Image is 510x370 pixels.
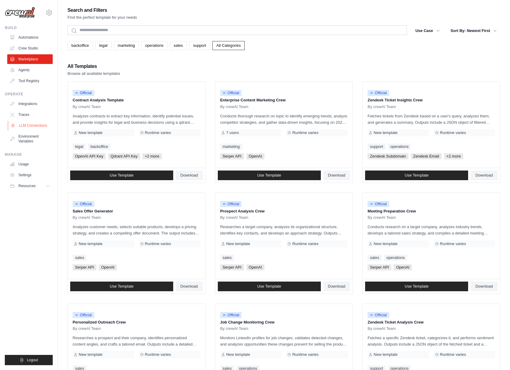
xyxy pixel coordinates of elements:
[73,144,86,150] a: legal
[220,255,234,261] a: sales
[365,171,468,180] a: Use Template
[368,90,389,96] span: Official
[323,282,350,291] a: Download
[220,335,348,347] p: Monitors LinkedIn profiles for job changes, validates detected changes, and analyzes opportunitie...
[374,352,397,357] span: New template
[384,255,407,261] a: operations
[73,90,94,96] span: Official
[7,181,53,191] button: Resources
[7,132,53,146] a: Environment Variables
[145,241,171,246] span: Runtime varies
[7,110,53,120] a: Traces
[388,144,411,150] a: operations
[88,144,110,150] a: backoffice
[67,62,120,71] h2: All Templates
[471,171,498,180] a: Download
[7,159,53,169] a: Usage
[475,173,493,178] span: Download
[292,241,318,246] span: Runtime varies
[5,7,35,18] img: Logo
[7,76,53,86] a: Tool Registry
[170,41,187,50] a: sales
[220,113,348,126] p: Conducts thorough research on topic to identify emerging trends, analyze competitor strategies, a...
[8,121,53,130] a: LLM Connections
[368,319,495,325] p: Zendesk Ticket Analysis Crew
[189,41,210,50] a: support
[368,224,495,236] p: Conducts research on a target company, analyzes industry trends, develops a tailored sales strate...
[226,241,250,246] span: New template
[292,130,318,135] span: Runtime varies
[368,326,396,331] span: By crewAI Team
[220,312,242,318] span: Official
[226,352,250,357] span: New template
[67,41,93,50] a: backoffice
[95,41,111,50] a: legal
[440,241,466,246] span: Runtime varies
[73,153,106,159] span: OpenAI API Key
[7,54,53,64] a: Marketplace
[292,352,318,357] span: Runtime varies
[220,144,242,150] a: marketing
[444,153,463,159] span: +2 more
[220,97,348,103] p: Enterprise Content Marketing Crew
[142,153,162,159] span: +2 more
[405,173,429,178] span: Use Template
[73,201,94,207] span: Official
[141,41,167,50] a: operations
[73,97,200,103] p: Contract Analysis Template
[5,25,53,30] div: Build
[145,352,171,357] span: Runtime varies
[67,14,137,21] p: Find the perfect template for your needs
[73,319,200,325] p: Personalized Outreach Crew
[246,264,264,270] span: OpenAI
[73,215,101,220] span: By crewAI Team
[73,224,200,236] p: Analyzes customer needs, selects suitable products, develops a pricing strategy, and creates a co...
[368,264,391,270] span: Serper API
[73,113,200,126] p: Analyzes contracts to extract key information, identify potential issues, and provide insights fo...
[257,173,281,178] span: Use Template
[220,326,249,331] span: By crewAI Team
[70,282,173,291] a: Use Template
[110,173,133,178] span: Use Template
[79,352,102,357] span: New template
[73,255,86,261] a: sales
[79,130,102,135] span: New template
[368,104,396,109] span: By crewAI Team
[368,153,408,159] span: Zendesk Subdomain
[220,319,348,325] p: Job Change Monitoring Crew
[368,201,389,207] span: Official
[220,153,244,159] span: Serper API
[180,173,198,178] span: Download
[7,170,53,180] a: Settings
[374,241,397,246] span: New template
[180,284,198,289] span: Download
[220,104,249,109] span: By crewAI Team
[405,284,429,289] span: Use Template
[73,208,200,214] p: Sales Offer Generator
[368,113,495,126] p: Fetches tickets from Zendesk based on a user's query, analyzes them, and generates a summary. Out...
[374,130,397,135] span: New template
[323,171,350,180] a: Download
[73,264,96,270] span: Serper API
[394,264,412,270] span: OpenAI
[365,282,468,291] a: Use Template
[27,358,38,362] span: Logout
[218,171,321,180] a: Use Template
[145,130,171,135] span: Runtime varies
[7,99,53,109] a: Integrations
[5,92,53,97] div: Operate
[368,208,495,214] p: Meeting Preparation Crew
[110,284,133,289] span: Use Template
[67,6,137,14] h2: Search and Filters
[176,171,203,180] a: Download
[440,352,466,357] span: Runtime varies
[447,25,500,36] button: Sort By: Newest First
[73,312,94,318] span: Official
[257,284,281,289] span: Use Template
[220,90,242,96] span: Official
[220,264,244,270] span: Serper API
[440,130,466,135] span: Runtime varies
[220,208,348,214] p: Prospect Analysis Crew
[70,171,173,180] a: Use Template
[79,241,102,246] span: New template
